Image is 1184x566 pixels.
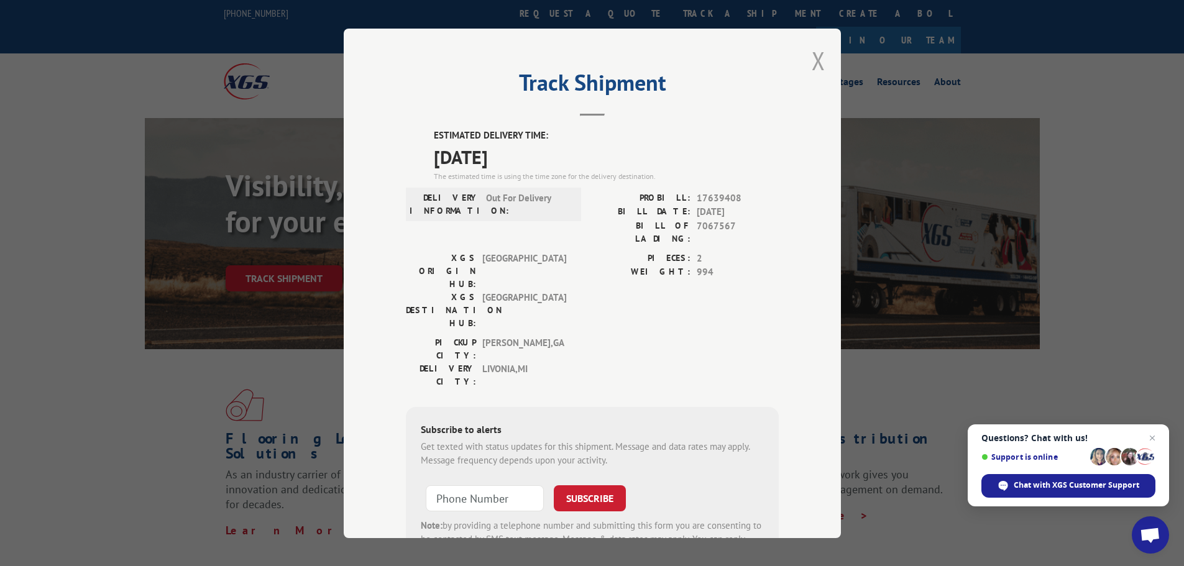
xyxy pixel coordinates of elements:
[421,519,443,531] strong: Note:
[482,290,566,329] span: [GEOGRAPHIC_DATA]
[592,251,691,265] label: PIECES:
[486,191,570,217] span: Out For Delivery
[1132,516,1169,554] div: Open chat
[421,439,764,467] div: Get texted with status updates for this shipment. Message and data rates may apply. Message frequ...
[426,485,544,511] input: Phone Number
[406,335,476,362] label: PICKUP CITY:
[592,219,691,245] label: BILL OF LADING:
[482,335,566,362] span: [PERSON_NAME] , GA
[410,191,480,217] label: DELIVERY INFORMATION:
[421,518,764,560] div: by providing a telephone number and submitting this form you are consenting to be contacted by SM...
[697,219,779,245] span: 7067567
[482,251,566,290] span: [GEOGRAPHIC_DATA]
[981,474,1155,498] div: Chat with XGS Customer Support
[554,485,626,511] button: SUBSCRIBE
[434,170,779,181] div: The estimated time is using the time zone for the delivery destination.
[406,290,476,329] label: XGS DESTINATION HUB:
[812,44,825,77] button: Close modal
[697,191,779,205] span: 17639408
[406,362,476,388] label: DELIVERY CITY:
[981,433,1155,443] span: Questions? Chat with us!
[434,129,779,143] label: ESTIMATED DELIVERY TIME:
[697,251,779,265] span: 2
[406,251,476,290] label: XGS ORIGIN HUB:
[981,452,1086,462] span: Support is online
[482,362,566,388] span: LIVONIA , MI
[1014,480,1139,491] span: Chat with XGS Customer Support
[592,265,691,280] label: WEIGHT:
[592,205,691,219] label: BILL DATE:
[1145,431,1160,445] span: Close chat
[434,142,779,170] span: [DATE]
[697,205,779,219] span: [DATE]
[406,74,779,98] h2: Track Shipment
[697,265,779,280] span: 994
[592,191,691,205] label: PROBILL:
[421,421,764,439] div: Subscribe to alerts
